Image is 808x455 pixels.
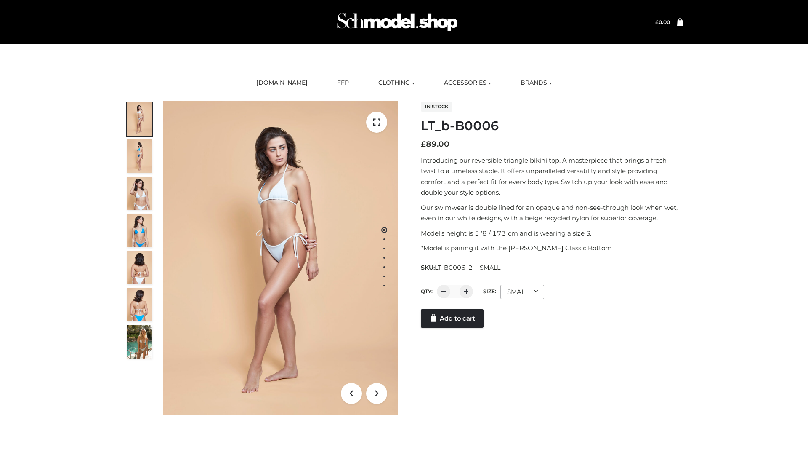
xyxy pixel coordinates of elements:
label: Size: [483,288,496,294]
a: BRANDS [514,74,558,92]
img: Arieltop_CloudNine_AzureSky2.jpg [127,325,152,359]
p: Our swimwear is double lined for an opaque and non-see-through look when wet, even in our white d... [421,202,683,224]
a: £0.00 [655,19,670,25]
span: £ [421,139,426,149]
img: ArielClassicBikiniTop_CloudNine_AzureSky_OW114ECO_1-scaled.jpg [127,102,152,136]
a: Add to cart [421,309,484,328]
a: ACCESSORIES [438,74,497,92]
label: QTY: [421,288,433,294]
img: ArielClassicBikiniTop_CloudNine_AzureSky_OW114ECO_1 [163,101,398,415]
a: CLOTHING [372,74,421,92]
a: FFP [331,74,355,92]
p: *Model is pairing it with the [PERSON_NAME] Classic Bottom [421,243,683,254]
img: Schmodel Admin 964 [334,5,460,39]
bdi: 89.00 [421,139,449,149]
img: ArielClassicBikiniTop_CloudNine_AzureSky_OW114ECO_3-scaled.jpg [127,177,152,210]
img: ArielClassicBikiniTop_CloudNine_AzureSky_OW114ECO_8-scaled.jpg [127,288,152,321]
span: SKU: [421,262,501,273]
span: LT_B0006_2-_-SMALL [435,264,500,271]
a: [DOMAIN_NAME] [250,74,314,92]
p: Introducing our reversible triangle bikini top. A masterpiece that brings a fresh twist to a time... [421,155,683,198]
img: ArielClassicBikiniTop_CloudNine_AzureSky_OW114ECO_2-scaled.jpg [127,139,152,173]
img: ArielClassicBikiniTop_CloudNine_AzureSky_OW114ECO_7-scaled.jpg [127,251,152,284]
div: SMALL [500,285,544,299]
h1: LT_b-B0006 [421,118,683,134]
span: £ [655,19,659,25]
span: In stock [421,102,452,112]
img: ArielClassicBikiniTop_CloudNine_AzureSky_OW114ECO_4-scaled.jpg [127,214,152,247]
bdi: 0.00 [655,19,670,25]
p: Model’s height is 5 ‘8 / 173 cm and is wearing a size S. [421,228,683,239]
